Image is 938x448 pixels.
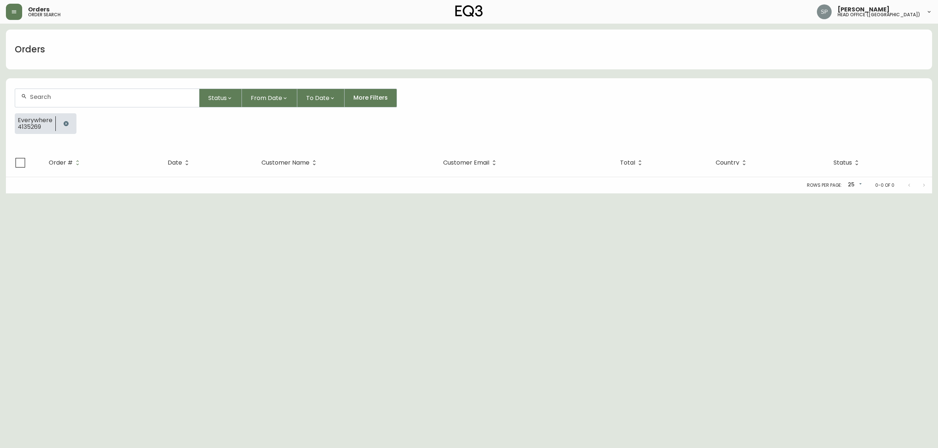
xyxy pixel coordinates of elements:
span: Order # [49,159,82,166]
img: logo [455,5,483,17]
span: More Filters [353,94,388,102]
span: Order # [49,161,73,165]
button: More Filters [345,89,397,107]
span: Total [620,161,635,165]
span: Customer Name [261,161,309,165]
span: 4135269 [18,124,52,130]
span: From Date [251,93,282,103]
span: To Date [306,93,329,103]
span: Status [833,159,862,166]
span: Total [620,159,645,166]
h5: head office ([GEOGRAPHIC_DATA]) [838,13,920,17]
span: Everywhere [18,117,52,124]
span: Date [168,159,192,166]
span: Date [168,161,182,165]
button: From Date [242,89,297,107]
span: Orders [28,7,49,13]
input: Search [30,93,193,100]
span: Status [833,161,852,165]
span: Country [716,161,739,165]
span: Status [208,93,227,103]
span: [PERSON_NAME] [838,7,890,13]
h1: Orders [15,43,45,56]
p: 0-0 of 0 [875,182,894,189]
span: Customer Name [261,159,319,166]
p: Rows per page: [807,182,842,189]
div: 25 [845,179,863,191]
span: Country [716,159,749,166]
span: Customer Email [443,161,489,165]
button: To Date [297,89,345,107]
img: 0cb179e7bf3690758a1aaa5f0aafa0b4 [817,4,832,19]
span: Customer Email [443,159,499,166]
h5: order search [28,13,61,17]
button: Status [199,89,242,107]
